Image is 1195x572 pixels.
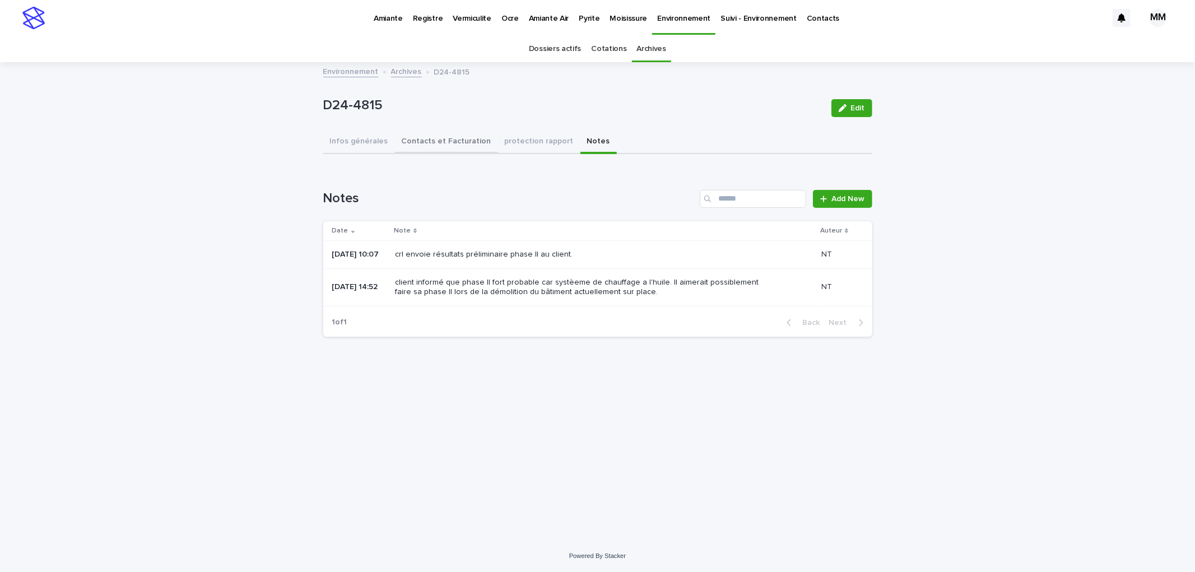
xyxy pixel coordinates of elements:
input: Search [700,190,806,208]
p: NT [821,280,834,292]
p: crl envoie résultats préliminaire phase II au client. [395,250,769,259]
p: Date [332,225,348,237]
p: client informé que phase II fort probable car systèeme de chauffage a l'huile. Il aimerait possib... [395,278,769,297]
p: NT [821,248,834,259]
p: 1 of 1 [323,309,356,336]
p: D24-4815 [323,97,822,114]
a: Archives [391,64,422,77]
button: Edit [831,99,872,117]
a: Add New [813,190,872,208]
div: MM [1149,9,1167,27]
a: Environnement [323,64,379,77]
a: Archives [637,36,667,62]
a: Powered By Stacker [569,552,626,559]
p: [DATE] 10:07 [332,250,386,259]
button: Infos générales [323,131,395,154]
tr: [DATE] 14:52client informé que phase II fort probable car systèeme de chauffage a l'huile. Il aim... [323,268,872,306]
span: Add New [832,195,865,203]
button: Back [778,318,825,328]
p: [DATE] 14:52 [332,282,386,292]
button: Contacts et Facturation [395,131,498,154]
a: Dossiers actifs [529,36,581,62]
span: Edit [851,104,865,112]
span: Next [829,319,854,327]
a: Cotations [591,36,626,62]
p: D24-4815 [434,65,470,77]
button: Next [825,318,872,328]
p: Auteur [820,225,842,237]
button: Notes [580,131,617,154]
h1: Notes [323,190,696,207]
tr: [DATE] 10:07crl envoie résultats préliminaire phase II au client.NTNT [323,241,872,269]
button: protection rapport [498,131,580,154]
p: Note [394,225,411,237]
img: stacker-logo-s-only.png [22,7,45,29]
span: Back [796,319,820,327]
